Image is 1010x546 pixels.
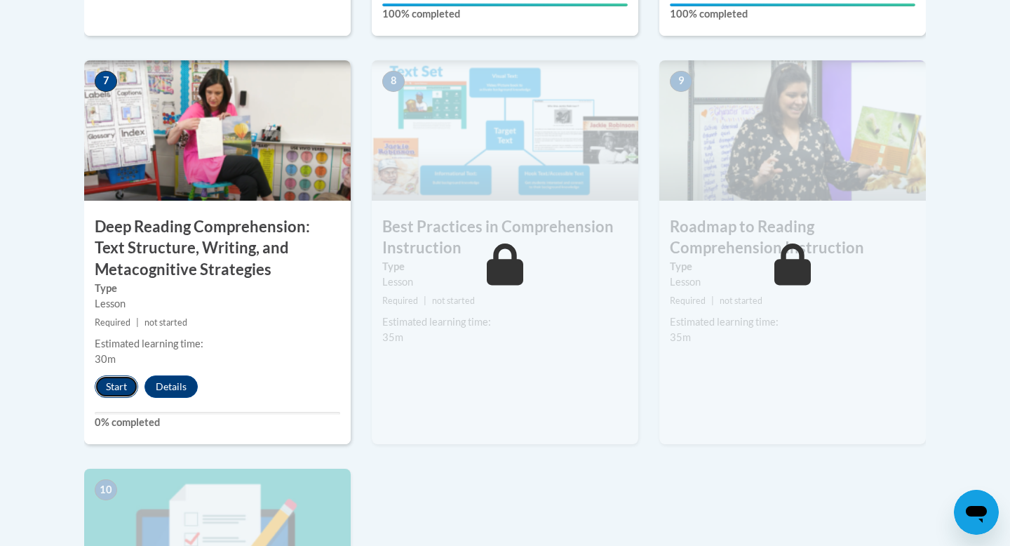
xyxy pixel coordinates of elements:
[382,71,405,92] span: 8
[659,60,926,201] img: Course Image
[95,281,340,296] label: Type
[670,274,915,290] div: Lesson
[382,295,418,306] span: Required
[670,331,691,343] span: 35m
[372,216,638,260] h3: Best Practices in Comprehension Instruction
[670,71,692,92] span: 9
[95,71,117,92] span: 7
[382,259,628,274] label: Type
[95,415,340,430] label: 0% completed
[136,317,139,328] span: |
[670,295,706,306] span: Required
[95,296,340,312] div: Lesson
[382,274,628,290] div: Lesson
[144,375,198,398] button: Details
[95,375,138,398] button: Start
[670,314,915,330] div: Estimated learning time:
[95,317,130,328] span: Required
[95,479,117,500] span: 10
[432,295,475,306] span: not started
[382,6,628,22] label: 100% completed
[670,6,915,22] label: 100% completed
[720,295,762,306] span: not started
[382,314,628,330] div: Estimated learning time:
[424,295,426,306] span: |
[659,216,926,260] h3: Roadmap to Reading Comprehension Instruction
[144,317,187,328] span: not started
[84,60,351,201] img: Course Image
[670,259,915,274] label: Type
[372,60,638,201] img: Course Image
[954,490,999,535] iframe: Button to launch messaging window
[670,4,915,6] div: Your progress
[382,4,628,6] div: Your progress
[95,353,116,365] span: 30m
[711,295,714,306] span: |
[382,331,403,343] span: 35m
[84,216,351,281] h3: Deep Reading Comprehension: Text Structure, Writing, and Metacognitive Strategies
[95,336,340,352] div: Estimated learning time:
